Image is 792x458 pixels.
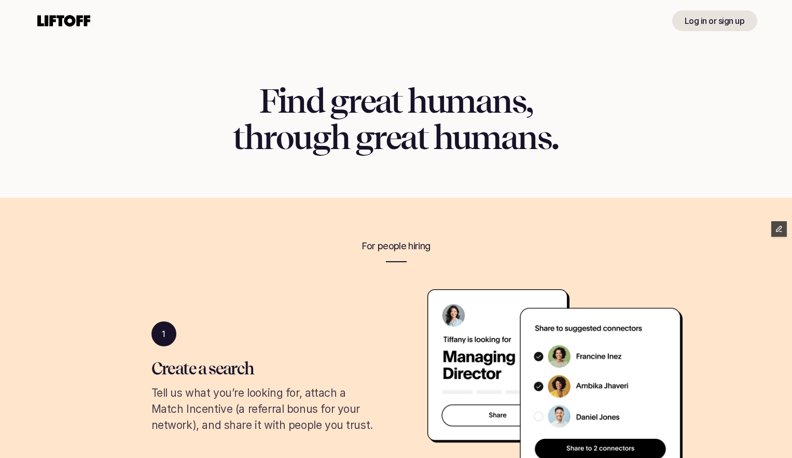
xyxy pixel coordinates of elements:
[672,10,757,31] a: Log in or sign up
[233,117,559,157] span: through great humans.
[685,15,745,27] p: Log in or sign up
[162,328,165,340] p: 1
[259,81,533,121] span: Find great humans,
[151,385,380,434] p: Tell us what you’re looking for, attach a Match Incentive (a referral bonus for your network), an...
[151,359,380,379] h1: Create a search
[771,221,787,237] button: Edit Framer Content
[95,239,697,253] p: For people hiring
